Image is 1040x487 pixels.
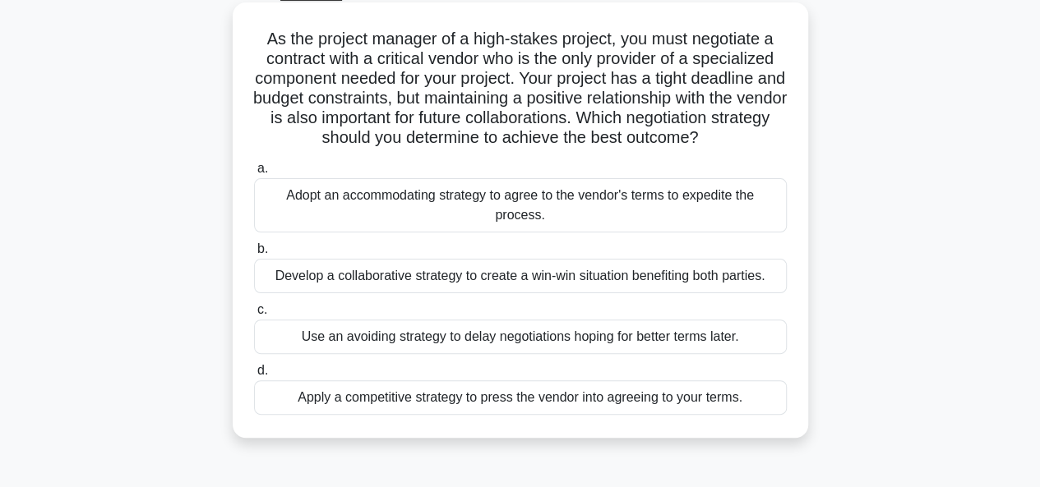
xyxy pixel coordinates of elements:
div: Adopt an accommodating strategy to agree to the vendor's terms to expedite the process. [254,178,787,232]
span: d. [257,363,268,377]
h5: As the project manager of a high-stakes project, you must negotiate a contract with a critical ve... [252,29,788,149]
span: a. [257,161,268,175]
div: Develop a collaborative strategy to create a win-win situation benefiting both parties. [254,259,787,293]
span: b. [257,241,268,255]
div: Apply a competitive strategy to press the vendor into agreeing to your terms. [254,380,787,415]
div: Use an avoiding strategy to delay negotiations hoping for better terms later. [254,319,787,354]
span: c. [257,302,267,316]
